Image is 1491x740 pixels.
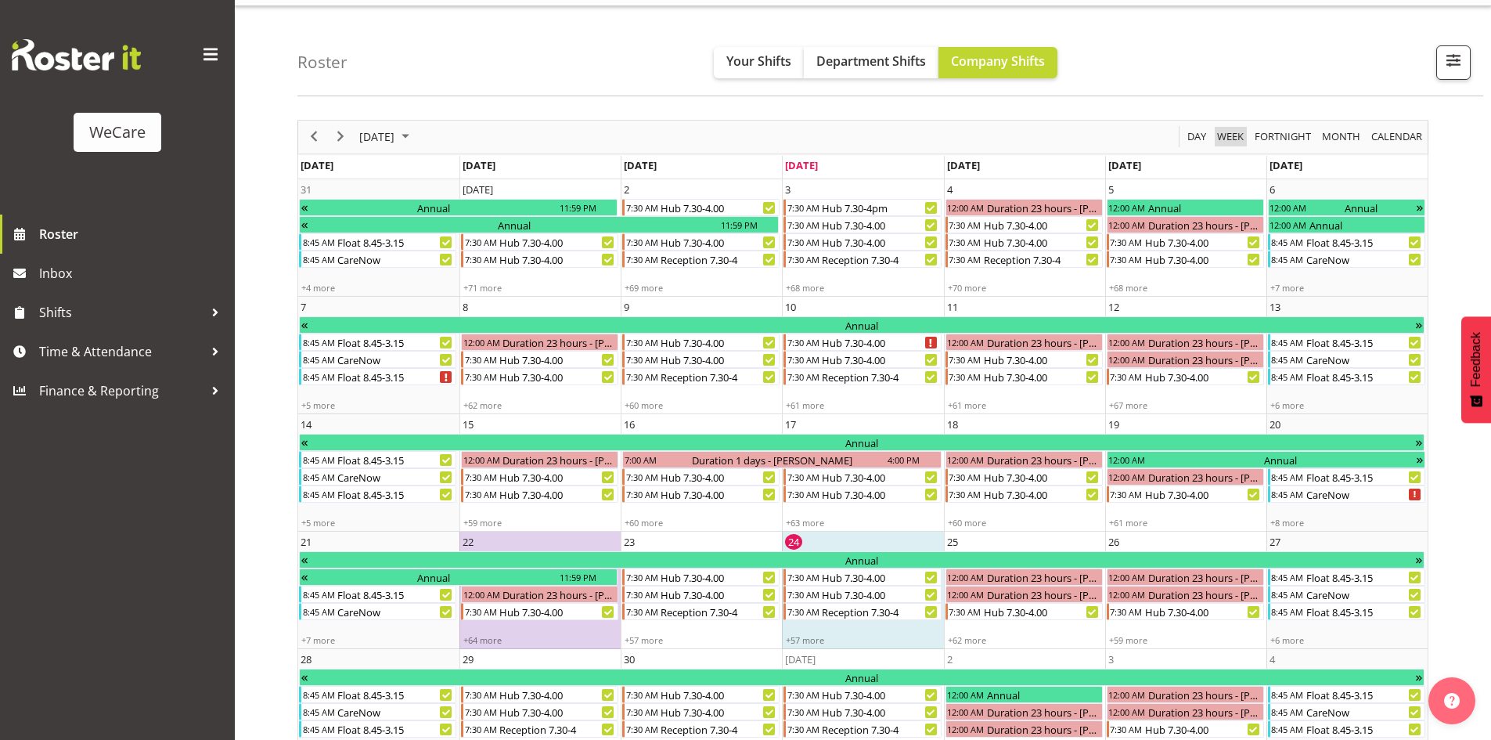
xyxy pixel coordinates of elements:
[298,532,459,649] td: Sunday, September 21, 2025
[783,334,941,351] div: Hub 7.30-4.00 Begin From Wednesday, September 10, 2025 at 7:30:00 AM GMT+12:00 Ends At Wednesday,...
[336,234,456,250] div: Float 8.45-3.15
[1320,127,1362,146] span: Month
[1269,217,1308,233] div: 12:00 AM
[945,569,1103,586] div: Duration 23 hours - Samantha Poultney Begin From Thursday, September 25, 2025 at 12:00:00 AM GMT+...
[299,468,456,486] div: CareNow Begin From Sunday, September 14, 2025 at 8:45:00 AM GMT+12:00 Ends At Sunday, September 1...
[1107,352,1147,367] div: 12:00 AM
[1106,517,1266,529] div: +61 more
[944,414,1105,532] td: Thursday, September 18, 2025
[309,435,1414,450] div: Annual
[1105,414,1266,532] td: Friday, September 19, 2025
[1147,469,1263,485] div: Duration 23 hours - [PERSON_NAME]
[1270,469,1305,485] div: 8:45 AM
[498,352,618,367] div: Hub 7.30-4.00
[1469,332,1483,387] span: Feedback
[498,469,618,485] div: Hub 7.30-4.00
[358,127,396,146] span: [DATE]
[301,369,336,384] div: 8:45 AM
[1305,251,1424,267] div: CareNow
[1305,569,1424,585] div: Float 8.45-3.15
[804,47,938,78] button: Department Shifts
[301,352,336,367] div: 8:45 AM
[309,217,719,233] div: Annual
[39,340,203,363] span: Time & Attendance
[498,234,618,250] div: Hub 7.30-4.00
[625,486,659,502] div: 7:30 AM
[714,47,804,78] button: Your Shifts
[1215,127,1245,146] span: Week
[820,352,940,367] div: Hub 7.30-4.00
[625,469,659,485] div: 7:30 AM
[299,434,1424,451] div: Annual Begin From Saturday, September 6, 2025 at 12:00:00 AM GMT+12:00 Ends At Sunday, October 5,...
[622,233,780,251] div: Hub 7.30-4.00 Begin From Tuesday, September 2, 2025 at 7:30:00 AM GMT+12:00 Ends At Tuesday, Sept...
[461,451,618,468] div: Duration 23 hours - Aleea Devenport Begin From Monday, September 15, 2025 at 12:00:00 AM GMT+12:0...
[786,486,820,502] div: 7:30 AM
[1107,469,1147,485] div: 12:00 AM
[945,368,1103,385] div: Hub 7.30-4.00 Begin From Thursday, September 11, 2025 at 7:30:00 AM GMT+12:00 Ends At Thursday, S...
[1268,216,1425,233] div: Annual Begin From Saturday, September 6, 2025 at 12:00:00 AM GMT+12:00 Ends At Saturday, Septembe...
[298,414,459,532] td: Sunday, September 14, 2025
[1320,127,1363,146] button: Timeline Month
[946,452,985,467] div: 12:00 AM
[299,486,456,503] div: Float 8.45-3.15 Begin From Sunday, September 14, 2025 at 8:45:00 AM GMT+12:00 Ends At Sunday, Sep...
[622,451,941,468] div: Duration 1 days - Demi Dumitrean Begin From Tuesday, September 16, 2025 at 7:00:00 AM GMT+12:00 E...
[985,569,1102,585] div: Duration 23 hours - [PERSON_NAME]
[1305,369,1424,384] div: Float 8.45-3.15
[299,368,456,385] div: Float 8.45-3.15 Begin From Sunday, September 7, 2025 at 8:45:00 AM GMT+12:00 Ends At Sunday, Sept...
[659,352,779,367] div: Hub 7.30-4.00
[463,486,498,502] div: 7:30 AM
[657,452,886,467] div: Duration 1 days - [PERSON_NAME]
[982,217,1102,233] div: Hub 7.30-4.00
[1268,199,1425,216] div: Annual Begin From Saturday, September 6, 2025 at 12:00:00 AM GMT+12:00 Ends At Sunday, October 5,...
[625,234,659,250] div: 7:30 AM
[985,334,1102,350] div: Duration 23 hours - [PERSON_NAME]
[1143,369,1263,384] div: Hub 7.30-4.00
[301,452,336,467] div: 8:45 AM
[1267,282,1427,294] div: +7 more
[659,569,779,585] div: Hub 7.30-4.00
[1270,334,1305,350] div: 8:45 AM
[498,369,618,384] div: Hub 7.30-4.00
[816,52,926,70] span: Department Shifts
[299,199,618,216] div: Annual Begin From Wednesday, June 11, 2025 at 12:00:00 AM GMT+12:00 Ends At Monday, September 1, ...
[1270,369,1305,384] div: 8:45 AM
[1305,234,1424,250] div: Float 8.45-3.15
[461,486,618,503] div: Hub 7.30-4.00 Begin From Monday, September 15, 2025 at 7:30:00 AM GMT+12:00 Ends At Monday, Septe...
[39,262,227,285] span: Inbox
[621,297,782,414] td: Tuesday, September 9, 2025
[1270,234,1305,250] div: 8:45 AM
[1107,199,1264,216] div: Annual Begin From Friday, September 5, 2025 at 12:00:00 AM GMT+12:00 Ends At Friday, September 5,...
[301,234,336,250] div: 8:45 AM
[982,352,1102,367] div: Hub 7.30-4.00
[301,334,336,350] div: 8:45 AM
[786,369,820,384] div: 7:30 AM
[985,452,1102,467] div: Duration 23 hours - [PERSON_NAME]
[1186,127,1208,146] span: Day
[820,569,940,585] div: Hub 7.30-4.00
[944,179,1105,297] td: Thursday, September 4, 2025
[948,469,982,485] div: 7:30 AM
[298,282,458,294] div: +4 more
[946,200,985,215] div: 12:00 AM
[625,251,659,267] div: 7:30 AM
[336,486,456,502] div: Float 8.45-3.15
[726,52,791,70] span: Your Shifts
[1436,45,1471,80] button: Filter Shifts
[786,251,820,267] div: 7:30 AM
[1268,233,1425,251] div: Float 8.45-3.15 Begin From Saturday, September 6, 2025 at 8:45:00 AM GMT+12:00 Ends At Saturday, ...
[1268,486,1425,503] div: CareNow Begin From Saturday, September 20, 2025 at 8:45:00 AM GMT+12:00 Ends At Saturday, Septemb...
[299,586,456,603] div: Float 8.45-3.15 Begin From Sunday, September 21, 2025 at 8:45:00 AM GMT+12:00 Ends At Sunday, Sep...
[1147,569,1263,585] div: Duration 23 hours - [PERSON_NAME]
[786,569,820,585] div: 7:30 AM
[1109,234,1143,250] div: 7:30 AM
[945,216,1103,233] div: Hub 7.30-4.00 Begin From Thursday, September 4, 2025 at 7:30:00 AM GMT+12:00 Ends At Thursday, Se...
[945,399,1104,411] div: +61 more
[625,369,659,384] div: 7:30 AM
[948,217,982,233] div: 7:30 AM
[1147,200,1263,215] div: Annual
[299,334,456,351] div: Float 8.45-3.15 Begin From Sunday, September 7, 2025 at 8:45:00 AM GMT+12:00 Ends At Sunday, Sept...
[944,297,1105,414] td: Thursday, September 11, 2025
[299,569,618,586] div: Annual Begin From Friday, September 19, 2025 at 12:00:00 AM GMT+12:00 Ends At Monday, September 2...
[463,469,498,485] div: 7:30 AM
[463,251,498,267] div: 7:30 AM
